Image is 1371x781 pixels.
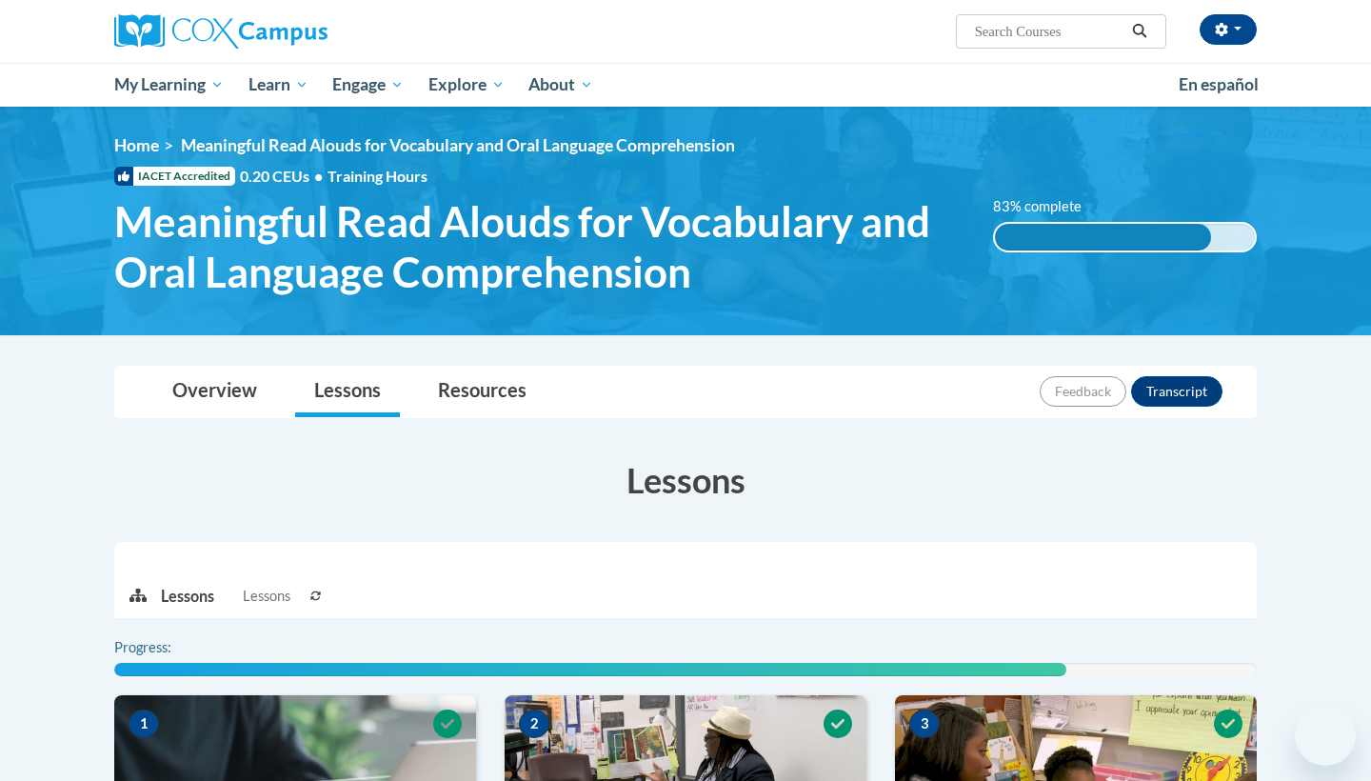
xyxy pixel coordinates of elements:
[114,167,235,186] span: IACET Accredited
[973,20,1125,43] input: Search Courses
[1179,74,1259,94] span: En español
[181,135,735,155] span: Meaningful Read Alouds for Vocabulary and Oral Language Comprehension
[114,456,1257,504] h3: Lessons
[114,73,224,96] span: My Learning
[320,63,416,107] a: Engage
[114,637,224,658] label: Progress:
[114,135,159,155] a: Home
[332,73,404,96] span: Engage
[1040,376,1126,407] button: Feedback
[114,14,476,49] a: Cox Campus
[236,63,321,107] a: Learn
[1200,14,1257,45] button: Account Settings
[519,710,549,738] span: 2
[995,224,1211,250] div: 83% complete
[153,367,276,417] a: Overview
[1166,65,1271,105] a: En español
[328,167,427,185] span: Training Hours
[129,710,159,738] span: 1
[1131,376,1222,407] button: Transcript
[1295,705,1356,766] iframe: Button to launch messaging window
[1125,20,1154,43] button: Search
[517,63,606,107] a: About
[416,63,517,107] a: Explore
[528,73,593,96] span: About
[240,166,328,187] span: 0.20 CEUs
[314,167,323,185] span: •
[248,73,308,96] span: Learn
[243,586,290,607] span: Lessons
[114,196,964,297] span: Meaningful Read Alouds for Vocabulary and Oral Language Comprehension
[295,367,400,417] a: Lessons
[419,367,546,417] a: Resources
[86,63,1285,107] div: Main menu
[102,63,236,107] a: My Learning
[909,710,940,738] span: 3
[993,196,1103,217] label: 83% complete
[428,73,505,96] span: Explore
[161,586,214,607] p: Lessons
[114,14,328,49] img: Cox Campus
